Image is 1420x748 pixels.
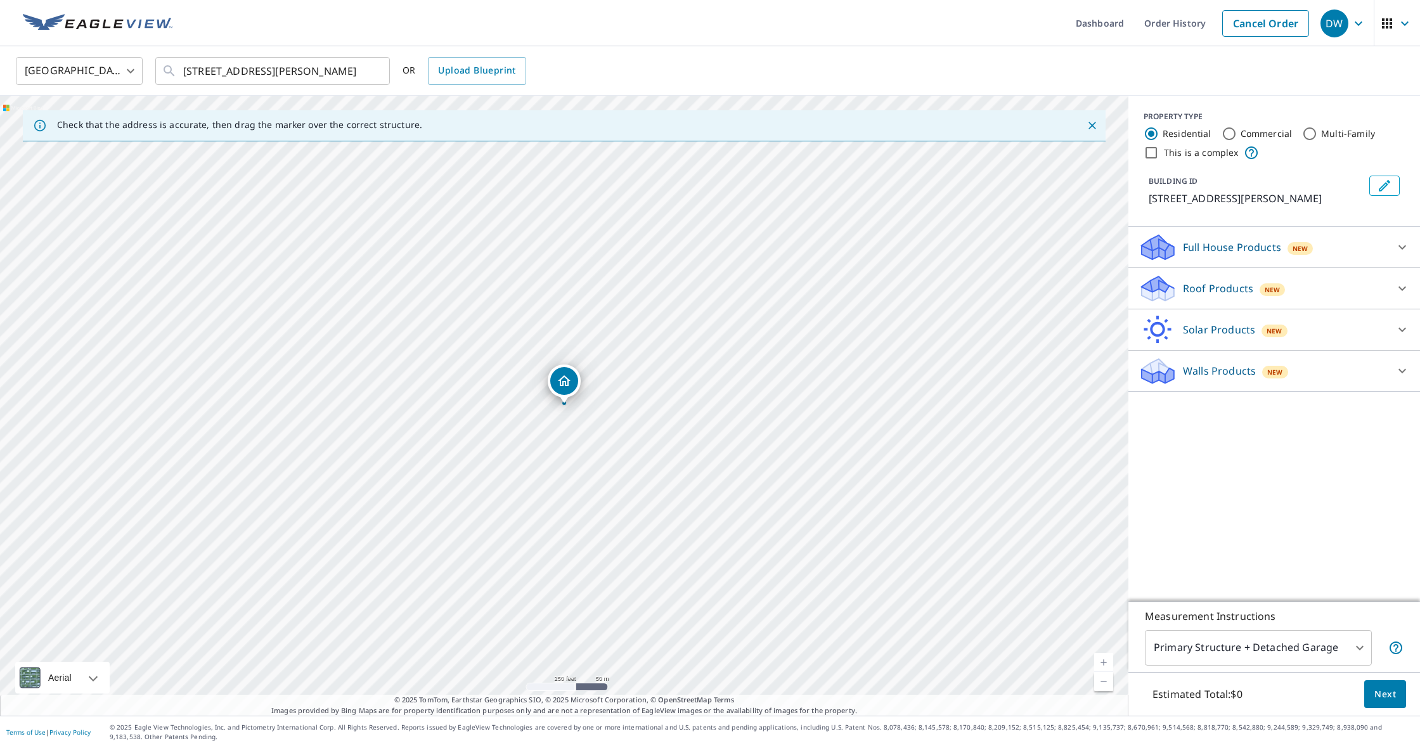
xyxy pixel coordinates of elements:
p: Measurement Instructions [1145,609,1404,624]
p: Check that the address is accurate, then drag the marker over the correct structure. [57,119,422,131]
img: EV Logo [23,14,172,33]
a: Upload Blueprint [428,57,526,85]
span: Upload Blueprint [438,63,515,79]
div: [GEOGRAPHIC_DATA] [16,53,143,89]
span: © 2025 TomTom, Earthstar Geographics SIO, © 2025 Microsoft Corporation, © [394,695,735,706]
label: Residential [1163,127,1211,140]
div: Aerial [15,662,110,693]
span: Your report will include the primary structure and a detached garage if one exists. [1388,640,1404,655]
div: OR [403,57,526,85]
a: OpenStreetMap [658,695,711,704]
button: Next [1364,680,1406,709]
p: Full House Products [1183,240,1281,255]
a: Terms [714,695,735,704]
span: New [1293,243,1308,254]
a: Current Level 17, Zoom Out [1094,672,1113,691]
p: Walls Products [1183,363,1256,378]
span: New [1267,326,1282,336]
p: [STREET_ADDRESS][PERSON_NAME] [1149,191,1364,206]
div: Solar ProductsNew [1139,314,1410,345]
input: Search by address or latitude-longitude [183,53,364,89]
a: Privacy Policy [49,728,91,737]
div: PROPERTY TYPE [1144,111,1405,122]
button: Edit building 1 [1369,176,1400,196]
div: Aerial [44,662,75,693]
div: Dropped pin, building 1, Residential property, 5437 Green Valley Cir Aubrey, TX 76227 [548,364,581,404]
a: Cancel Order [1222,10,1309,37]
span: Next [1374,687,1396,702]
div: Walls ProductsNew [1139,356,1410,386]
button: Close [1084,117,1100,134]
div: DW [1320,10,1348,37]
p: Estimated Total: $0 [1142,680,1253,708]
label: Commercial [1241,127,1293,140]
label: Multi-Family [1321,127,1375,140]
p: BUILDING ID [1149,176,1197,186]
div: Full House ProductsNew [1139,232,1410,262]
p: | [6,728,91,736]
p: Roof Products [1183,281,1253,296]
span: New [1267,367,1282,377]
a: Current Level 17, Zoom In [1094,653,1113,672]
span: New [1265,285,1280,295]
p: Solar Products [1183,322,1255,337]
div: Roof ProductsNew [1139,273,1410,304]
label: This is a complex [1164,146,1239,159]
p: © 2025 Eagle View Technologies, Inc. and Pictometry International Corp. All Rights Reserved. Repo... [110,723,1414,742]
div: Primary Structure + Detached Garage [1145,630,1372,666]
a: Terms of Use [6,728,46,737]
